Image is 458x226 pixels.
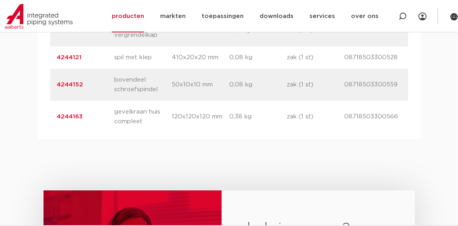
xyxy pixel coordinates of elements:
[287,80,344,90] p: zak (1 st)
[172,53,229,62] p: 410x20x20 mm
[344,80,402,90] p: 08718503300559
[229,53,287,62] p: 0,08 kg
[229,112,287,122] p: 0,38 kg
[114,107,172,126] p: gevelkraan huis compleet
[344,112,402,122] p: 08718503300566
[114,53,172,62] p: spil met klep
[172,80,229,90] p: 50x10x10 mm
[344,53,402,62] p: 08718503300528
[229,80,287,90] p: 0,08 kg
[287,53,344,62] p: zak (1 st)
[172,112,229,122] p: 120x120x120 mm
[114,75,172,94] p: bovendeel schroefspindel
[287,112,344,122] p: zak (1 st)
[57,114,83,120] a: 4244163
[57,82,83,88] a: 4244152
[57,54,81,60] a: 4244121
